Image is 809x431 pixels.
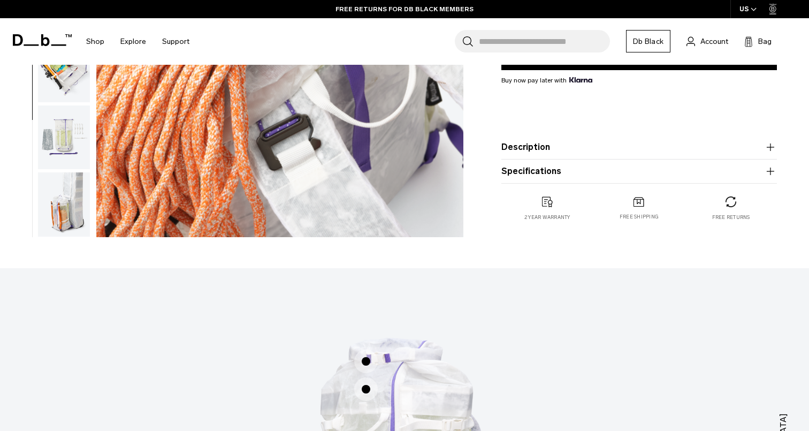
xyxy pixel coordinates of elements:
[626,30,670,52] a: Db Black
[162,22,189,61] a: Support
[37,105,90,170] button: Weigh_Lighter_Backpack_25L_15.png
[524,214,570,221] p: 2 year warranty
[38,38,90,102] img: Weigh_Lighter_Backpack_25L_14.png
[758,36,772,47] span: Bag
[712,214,750,221] p: Free returns
[86,22,104,61] a: Shop
[38,105,90,170] img: Weigh_Lighter_Backpack_25L_15.png
[686,35,728,48] a: Account
[37,172,90,237] button: Weigh_Lighter_Backpack_25L_16.png
[744,35,772,48] button: Bag
[501,165,777,178] button: Specifications
[37,37,90,103] button: Weigh_Lighter_Backpack_25L_14.png
[501,141,777,154] button: Description
[38,172,90,237] img: Weigh_Lighter_Backpack_25L_16.png
[700,36,728,47] span: Account
[569,77,592,82] img: {"height" => 20, "alt" => "Klarna"}
[78,18,197,65] nav: Main Navigation
[120,22,146,61] a: Explore
[620,214,659,221] p: Free shipping
[501,75,592,85] span: Buy now pay later with
[335,4,474,14] a: FREE RETURNS FOR DB BLACK MEMBERS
